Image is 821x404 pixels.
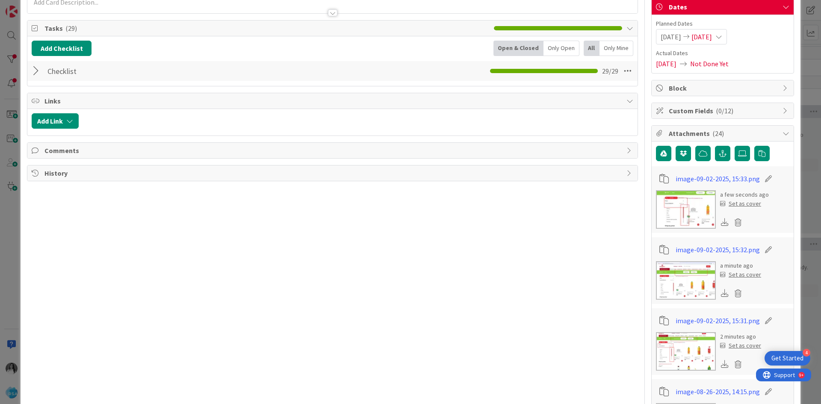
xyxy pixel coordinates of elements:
div: 2 minutes ago [720,332,761,341]
a: image-09-02-2025, 15:32.png [676,245,760,255]
div: Set as cover [720,270,761,279]
span: ( 24 ) [712,129,724,138]
span: Block [669,83,778,93]
span: [DATE] [661,32,681,42]
button: Add Checklist [32,41,92,56]
div: 4 [803,349,810,357]
span: Comments [44,145,622,156]
div: Set as cover [720,199,761,208]
span: Support [18,1,39,12]
a: image-09-02-2025, 15:33.png [676,174,760,184]
a: image-08-26-2025, 14:15.png [676,386,760,397]
div: a minute ago [720,261,761,270]
span: Links [44,96,622,106]
span: Attachments [669,128,778,139]
a: image-09-02-2025, 15:31.png [676,316,760,326]
div: Download [720,288,729,299]
button: Add Link [32,113,79,129]
div: Set as cover [720,341,761,350]
div: 9+ [43,3,47,10]
div: Only Mine [600,41,633,56]
span: ( 29 ) [65,24,77,32]
span: Planned Dates [656,19,789,28]
div: Open & Closed [493,41,543,56]
span: Tasks [44,23,490,33]
span: [DATE] [656,59,676,69]
span: ( 0/12 ) [716,106,733,115]
input: Add Checklist... [44,63,237,79]
div: a few seconds ago [720,190,769,199]
div: Get Started [771,354,803,363]
span: Custom Fields [669,106,778,116]
span: [DATE] [691,32,712,42]
span: Dates [669,2,778,12]
div: Open Get Started checklist, remaining modules: 4 [765,351,810,366]
div: All [584,41,600,56]
div: Download [720,217,729,228]
span: Actual Dates [656,49,789,58]
div: Only Open [543,41,579,56]
span: Not Done Yet [690,59,729,69]
span: 29 / 29 [602,66,618,76]
span: History [44,168,622,178]
div: Download [720,359,729,370]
